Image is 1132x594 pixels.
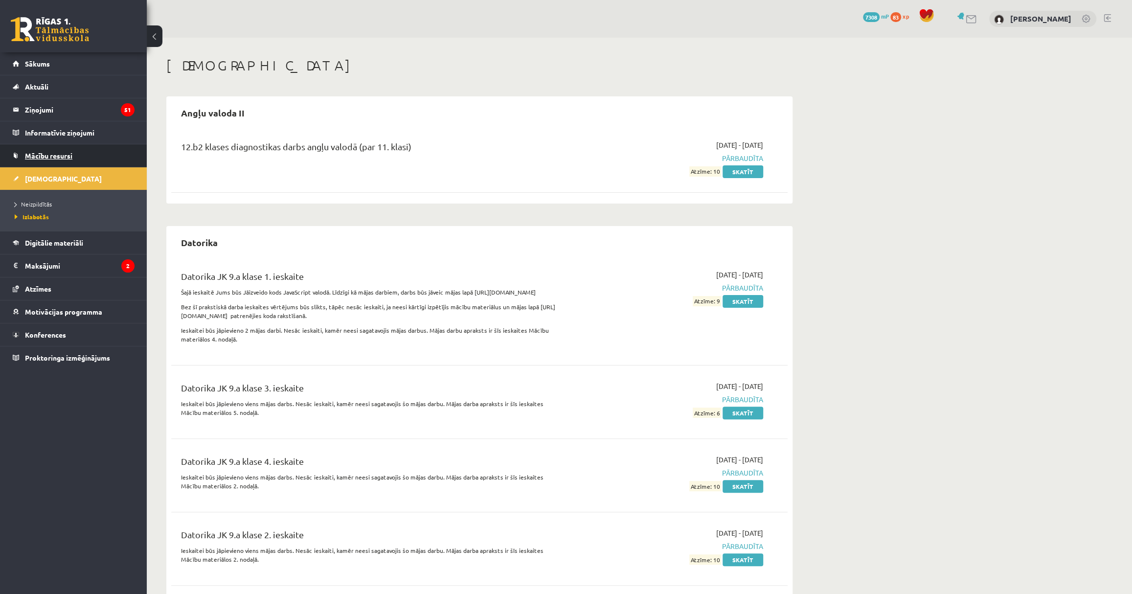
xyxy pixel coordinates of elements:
span: [DATE] - [DATE] [716,381,763,391]
p: Ieskaitei būs jāpievieno 2 mājas darbi. Nesāc ieskaiti, kamēr neesi sagatavojis mājas darbus. Māj... [181,326,564,343]
a: Maksājumi2 [13,254,135,277]
span: [DATE] - [DATE] [716,528,763,538]
a: Rīgas 1. Tālmācības vidusskola [11,17,89,42]
legend: Ziņojumi [25,98,135,121]
div: Datorika JK 9.a klase 3. ieskaite [181,381,564,399]
span: Atzīme: 6 [693,408,721,418]
a: Motivācijas programma [13,300,135,323]
a: Aktuāli [13,75,135,98]
a: Skatīt [723,407,763,419]
legend: Maksājumi [25,254,135,277]
span: Mācību resursi [25,151,72,160]
span: Motivācijas programma [25,307,102,316]
a: Ziņojumi51 [13,98,135,121]
a: Skatīt [723,295,763,308]
span: Pārbaudīta [579,394,763,405]
a: Izlabotās [15,212,137,221]
i: 2 [121,259,135,273]
a: Skatīt [723,165,763,178]
span: Proktoringa izmēģinājums [25,353,110,362]
a: Informatīvie ziņojumi [13,121,135,144]
a: Neizpildītās [15,200,137,208]
h2: Angļu valoda II [171,101,254,124]
span: Digitālie materiāli [25,238,83,247]
a: Skatīt [723,553,763,566]
a: [PERSON_NAME] [1010,14,1071,23]
div: Datorika JK 9.a klase 2. ieskaite [181,528,564,546]
div: Datorika JK 9.a klase 1. ieskaite [181,270,564,288]
span: Pārbaudīta [579,283,763,293]
span: [DATE] - [DATE] [716,140,763,150]
span: 83 [890,12,901,22]
span: Atzīme: 10 [689,166,721,177]
span: Pārbaudīta [579,468,763,478]
span: [DATE] - [DATE] [716,270,763,280]
p: Ieskaitei būs jāpievieno viens mājas darbs. Nesāc ieskaiti, kamēr neesi sagatavojis šo mājas darb... [181,473,564,490]
a: Konferences [13,323,135,346]
a: 7308 mP [863,12,889,20]
p: Ieskaitei būs jāpievieno viens mājas darbs. Nesāc ieskaiti, kamēr neesi sagatavojis šo mājas darb... [181,546,564,564]
p: Šajā ieskaitē Jums būs Jāizveido kods JavaScript valodā. Līdzīgi kā mājas darbiem, darbs būs jāve... [181,288,564,297]
a: Sākums [13,52,135,75]
span: Atzīme: 10 [689,554,721,565]
span: Neizpildītās [15,200,52,208]
span: [DEMOGRAPHIC_DATA] [25,174,102,183]
a: Mācību resursi [13,144,135,167]
p: Ieskaitei būs jāpievieno viens mājas darbs. Nesāc ieskaiti, kamēr neesi sagatavojis šo mājas darb... [181,399,564,417]
legend: Informatīvie ziņojumi [25,121,135,144]
img: Tīna Kante [994,15,1004,24]
i: 51 [121,103,135,116]
div: 12.b2 klases diagnostikas darbs angļu valodā (par 11. klasi) [181,140,564,158]
p: Bez šī prakstiskā darba ieskaites vērtējums būs slikts, tāpēc nesāc ieskaiti, ja neesi kārtīgi iz... [181,302,564,320]
span: Pārbaudīta [579,153,763,163]
a: Digitālie materiāli [13,231,135,254]
span: mP [881,12,889,20]
span: 7308 [863,12,880,22]
span: [DATE] - [DATE] [716,455,763,465]
a: [DEMOGRAPHIC_DATA] [13,167,135,190]
h1: [DEMOGRAPHIC_DATA] [166,57,792,74]
span: Sākums [25,59,50,68]
span: Izlabotās [15,213,49,221]
a: Skatīt [723,480,763,493]
span: Atzīmes [25,284,51,293]
span: Pārbaudīta [579,541,763,551]
div: Datorika JK 9.a klase 4. ieskaite [181,455,564,473]
a: Proktoringa izmēģinājums [13,346,135,369]
span: Atzīme: 9 [693,296,721,306]
span: xp [903,12,909,20]
span: Atzīme: 10 [689,481,721,491]
span: Konferences [25,330,66,339]
a: Atzīmes [13,277,135,300]
h2: Datorika [171,231,227,254]
span: Aktuāli [25,82,48,91]
a: 83 xp [890,12,914,20]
